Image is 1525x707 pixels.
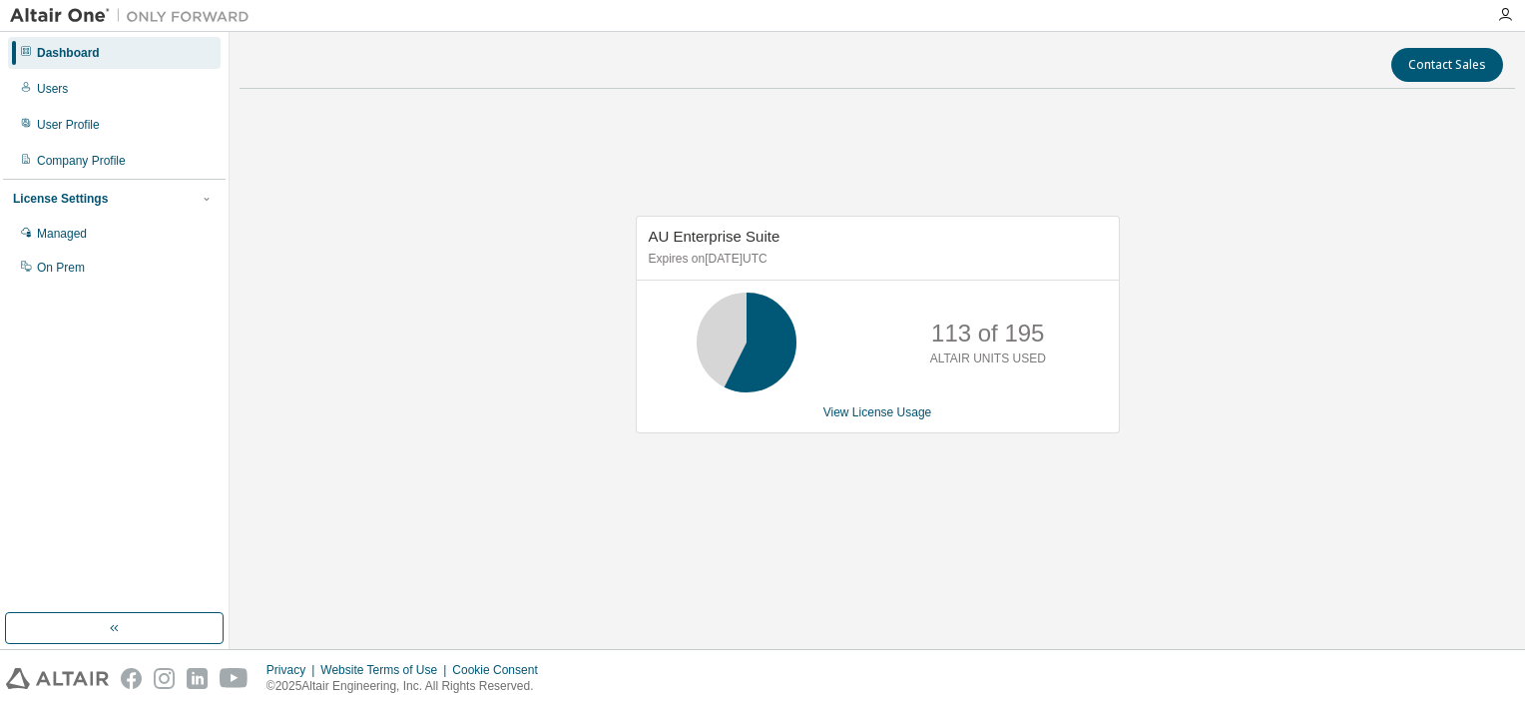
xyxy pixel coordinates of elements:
[37,260,85,276] div: On Prem
[1391,48,1503,82] button: Contact Sales
[187,668,208,689] img: linkedin.svg
[931,317,1044,351] p: 113 of 195
[930,351,1046,367] p: ALTAIR UNITS USED
[266,662,320,678] div: Privacy
[37,117,100,133] div: User Profile
[320,662,452,678] div: Website Terms of Use
[13,191,108,207] div: License Settings
[154,668,175,689] img: instagram.svg
[6,668,109,689] img: altair_logo.svg
[37,45,100,61] div: Dashboard
[37,226,87,242] div: Managed
[10,6,259,26] img: Altair One
[823,405,932,419] a: View License Usage
[121,668,142,689] img: facebook.svg
[37,153,126,169] div: Company Profile
[37,81,68,97] div: Users
[649,251,1102,268] p: Expires on [DATE] UTC
[266,678,550,695] p: © 2025 Altair Engineering, Inc. All Rights Reserved.
[220,668,249,689] img: youtube.svg
[452,662,549,678] div: Cookie Consent
[649,228,780,245] span: AU Enterprise Suite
